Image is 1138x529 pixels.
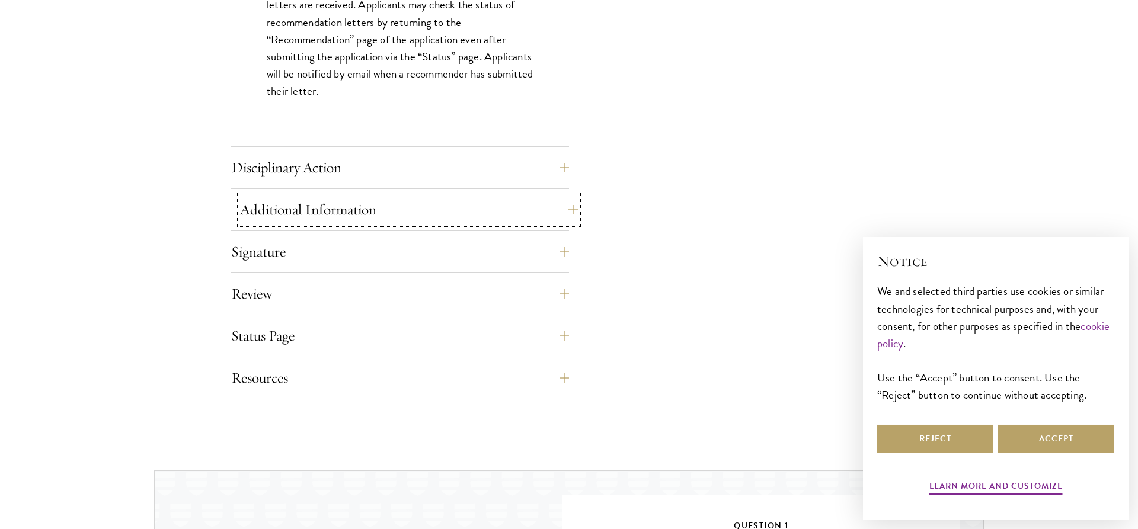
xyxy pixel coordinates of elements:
h2: Notice [877,251,1114,271]
button: Accept [998,425,1114,453]
div: We and selected third parties use cookies or similar technologies for technical purposes and, wit... [877,283,1114,403]
button: Additional Information [240,195,578,224]
button: Review [231,280,569,308]
button: Status Page [231,322,569,350]
button: Reject [877,425,993,453]
button: Learn more and customize [929,479,1063,497]
button: Resources [231,364,569,392]
button: Signature [231,238,569,266]
a: cookie policy [877,318,1110,352]
button: Disciplinary Action [231,153,569,182]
